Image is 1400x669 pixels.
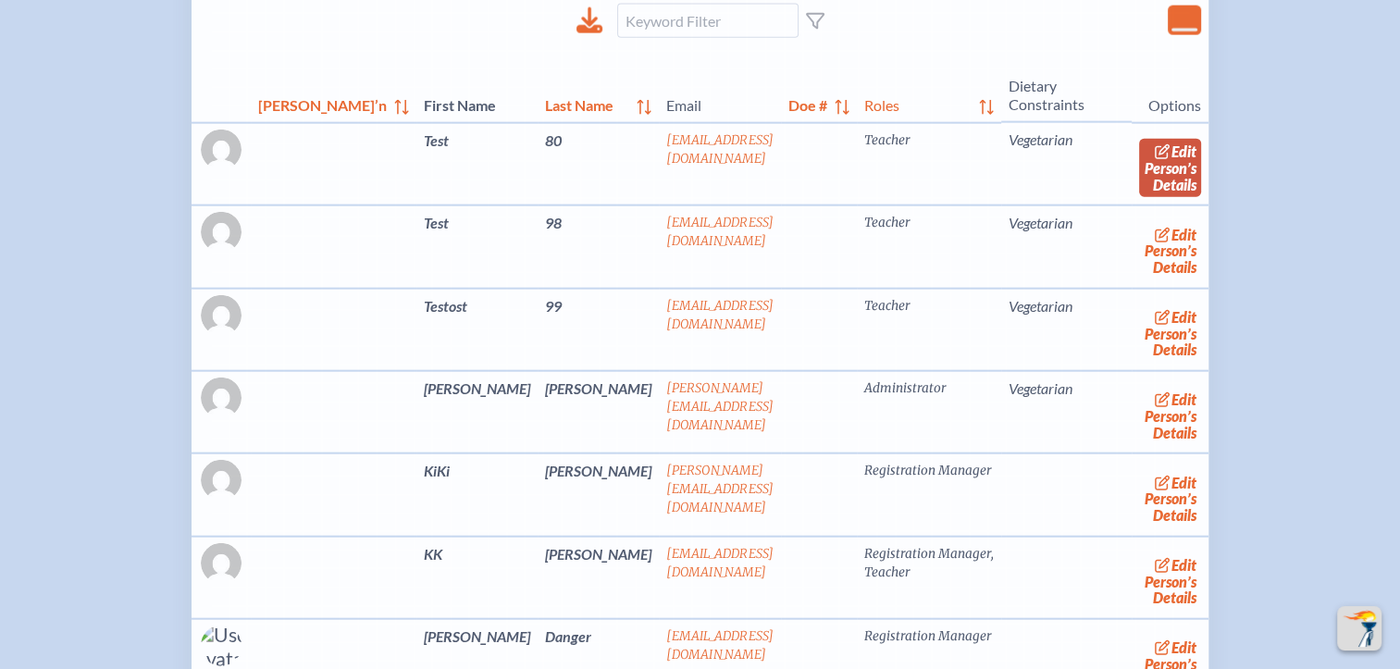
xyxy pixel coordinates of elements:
a: editPerson’s Details [1139,304,1201,363]
span: edit [1171,390,1196,408]
td: Testost [416,289,538,371]
span: Vegetarian [1009,379,1072,398]
span: edit [1171,556,1196,574]
span: Last Name [545,93,629,115]
span: Vegetarian [1009,297,1072,316]
span: Roles [864,93,972,115]
span: edit [1171,638,1196,656]
td: Teacher [857,289,1001,371]
td: [PERSON_NAME] [538,371,659,453]
input: Keyword Filter [617,4,799,38]
img: Gravatar [201,460,242,501]
td: Registration Manager [857,453,1001,536]
img: Gravatar [201,130,242,170]
span: Vegetarian [1009,130,1072,149]
td: Test [416,205,538,288]
a: [EMAIL_ADDRESS][DOMAIN_NAME] [666,298,774,332]
span: edit [1171,142,1196,160]
a: [PERSON_NAME][EMAIL_ADDRESS][DOMAIN_NAME] [666,463,774,515]
button: Scroll Top [1337,606,1381,650]
a: editPerson’s Details [1139,139,1201,197]
img: To the top [1341,610,1378,647]
td: [PERSON_NAME] [538,453,659,536]
td: Teacher [857,205,1001,288]
a: [PERSON_NAME][EMAIL_ADDRESS][DOMAIN_NAME] [666,380,774,433]
td: Administrator [857,371,1001,453]
span: Dietary Constraints [1009,73,1124,114]
img: Gravatar [201,378,242,418]
td: 99 [538,289,659,371]
span: Email [666,93,774,115]
a: [EMAIL_ADDRESS][DOMAIN_NAME] [666,215,774,249]
a: editPerson’s Details [1139,221,1201,279]
a: [EMAIL_ADDRESS][DOMAIN_NAME] [666,132,774,167]
span: Doe # [788,93,827,115]
a: [EMAIL_ADDRESS][DOMAIN_NAME] [666,628,774,663]
a: editPerson’s Details [1139,469,1201,527]
td: KK [416,537,538,619]
td: 98 [538,205,659,288]
img: Gravatar [201,295,242,336]
img: Gravatar [201,543,242,584]
a: editPerson’s Details [1139,552,1201,611]
span: edit [1171,226,1196,243]
div: Download to CSV [576,7,602,34]
span: Options [1139,93,1201,115]
td: Teacher [857,123,1001,205]
td: [PERSON_NAME] [416,371,538,453]
a: [EMAIL_ADDRESS][DOMAIN_NAME] [666,546,774,580]
td: KiKi [416,453,538,536]
td: Registration Manager, Teacher [857,537,1001,619]
img: Gravatar [201,212,242,253]
span: [PERSON_NAME]’n [258,93,387,115]
a: editPerson’s Details [1139,387,1201,445]
td: 80 [538,123,659,205]
td: [PERSON_NAME] [538,537,659,619]
span: Vegetarian [1009,214,1072,232]
span: edit [1171,308,1196,326]
span: edit [1171,474,1196,491]
span: First Name [424,93,530,115]
td: test [416,123,538,205]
